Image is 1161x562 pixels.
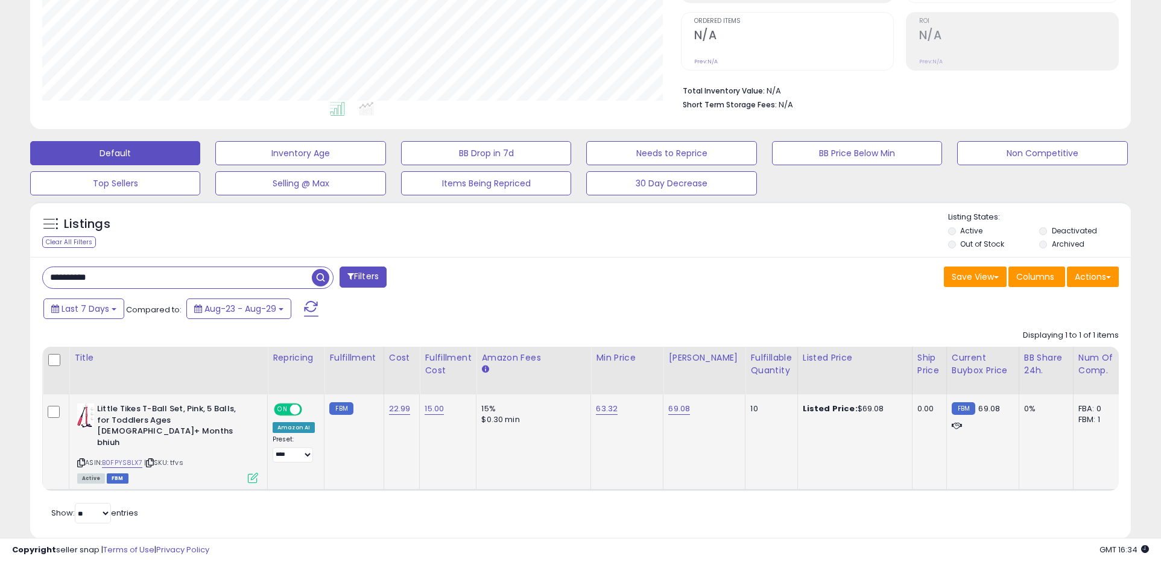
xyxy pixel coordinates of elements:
[944,267,1007,287] button: Save View
[683,99,777,110] b: Short Term Storage Fees:
[694,28,893,45] h2: N/A
[329,402,353,415] small: FBM
[77,403,94,428] img: 31I4si4RMlL._SL40_.jpg
[481,364,489,375] small: Amazon Fees.
[62,303,109,315] span: Last 7 Days
[12,544,56,555] strong: Copyright
[481,414,581,425] div: $0.30 min
[952,402,975,415] small: FBM
[586,171,756,195] button: 30 Day Decrease
[1067,267,1119,287] button: Actions
[329,352,378,364] div: Fulfillment
[596,352,658,364] div: Min Price
[74,352,262,364] div: Title
[917,352,941,377] div: Ship Price
[273,422,315,433] div: Amazon AI
[1052,239,1084,249] label: Archived
[779,99,793,110] span: N/A
[919,58,943,65] small: Prev: N/A
[694,18,893,25] span: Ordered Items
[957,141,1127,165] button: Non Competitive
[750,352,792,377] div: Fulfillable Quantity
[952,352,1014,377] div: Current Buybox Price
[960,226,982,236] label: Active
[919,28,1118,45] h2: N/A
[1008,267,1065,287] button: Columns
[1052,226,1097,236] label: Deactivated
[144,458,183,467] span: | SKU: tfvs
[77,473,105,484] span: All listings currently available for purchase on Amazon
[1078,403,1118,414] div: FBA: 0
[30,141,200,165] button: Default
[401,171,571,195] button: Items Being Repriced
[389,403,411,415] a: 22.99
[51,507,138,519] span: Show: entries
[772,141,942,165] button: BB Price Below Min
[204,303,276,315] span: Aug-23 - Aug-29
[42,236,96,248] div: Clear All Filters
[948,212,1131,223] p: Listing States:
[668,352,740,364] div: [PERSON_NAME]
[273,352,319,364] div: Repricing
[586,141,756,165] button: Needs to Reprice
[425,352,471,377] div: Fulfillment Cost
[1016,271,1054,283] span: Columns
[803,352,907,364] div: Listed Price
[215,171,385,195] button: Selling @ Max
[978,403,1000,414] span: 69.08
[107,473,128,484] span: FBM
[1078,352,1122,377] div: Num of Comp.
[1099,544,1149,555] span: 2025-09-6 16:34 GMT
[30,171,200,195] button: Top Sellers
[401,141,571,165] button: BB Drop in 7d
[803,403,903,414] div: $69.08
[102,458,142,468] a: B0FPYS8LX7
[596,403,618,415] a: 63.32
[43,298,124,319] button: Last 7 Days
[1024,352,1068,377] div: BB Share 24h.
[215,141,385,165] button: Inventory Age
[668,403,690,415] a: 69.08
[425,403,444,415] a: 15.00
[64,216,110,233] h5: Listings
[1078,414,1118,425] div: FBM: 1
[340,267,387,288] button: Filters
[103,544,154,555] a: Terms of Use
[683,86,765,96] b: Total Inventory Value:
[481,403,581,414] div: 15%
[750,403,788,414] div: 10
[694,58,718,65] small: Prev: N/A
[1023,330,1119,341] div: Displaying 1 to 1 of 1 items
[275,405,290,415] span: ON
[97,403,244,451] b: Little Tikes T-Ball Set, Pink, 5 Balls, for Toddlers Ages [DEMOGRAPHIC_DATA]+ Months bhiuh
[156,544,209,555] a: Privacy Policy
[481,352,586,364] div: Amazon Fees
[803,403,858,414] b: Listed Price:
[683,83,1110,97] li: N/A
[273,435,315,463] div: Preset:
[186,298,291,319] button: Aug-23 - Aug-29
[1024,403,1064,414] div: 0%
[389,352,415,364] div: Cost
[919,18,1118,25] span: ROI
[960,239,1004,249] label: Out of Stock
[12,545,209,556] div: seller snap | |
[126,304,182,315] span: Compared to:
[77,403,258,482] div: ASIN:
[300,405,320,415] span: OFF
[917,403,937,414] div: 0.00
